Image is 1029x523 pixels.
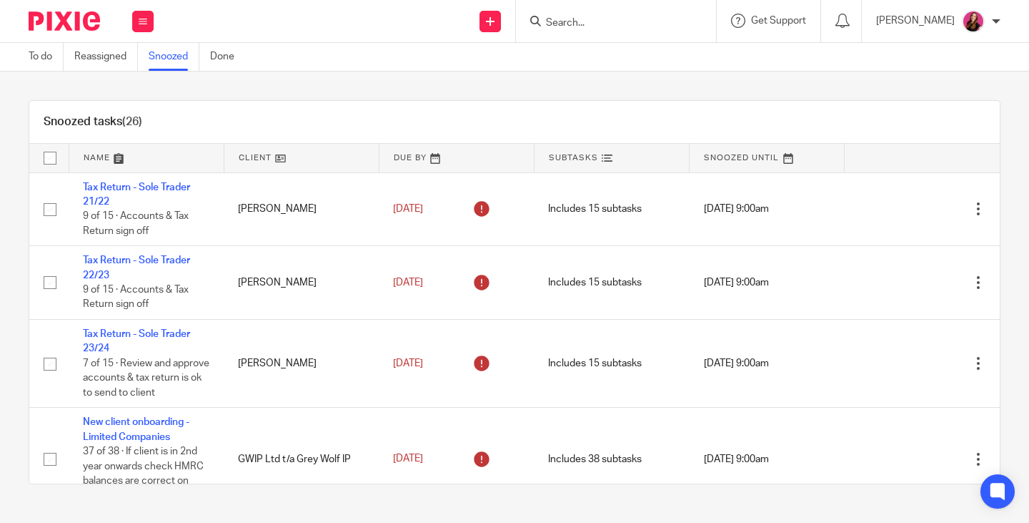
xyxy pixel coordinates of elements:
a: New client onboarding - Limited Companies [83,417,189,441]
span: (26) [122,116,142,127]
td: [PERSON_NAME] [224,246,379,320]
span: [DATE] [393,278,423,288]
span: Get Support [751,16,806,26]
span: 7 of 15 · Review and approve accounts & tax return is ok to send to client [83,358,209,398]
span: 9 of 15 · Accounts & Tax Return sign off [83,285,189,310]
a: To do [29,43,64,71]
span: [DATE] 9:00am [704,204,769,214]
span: [DATE] 9:00am [704,278,769,288]
span: 37 of 38 · If client is in 2nd year onwards check HMRC balances are correct on Xero [83,446,204,501]
span: [DATE] 9:00am [704,454,769,464]
span: Includes 38 subtasks [548,454,642,464]
a: Done [210,43,245,71]
span: [DATE] [393,358,423,368]
img: Pixie [29,11,100,31]
span: Includes 15 subtasks [548,358,642,368]
a: Tax Return - Sole Trader 22/23 [83,255,190,280]
span: [DATE] 9:00am [704,358,769,368]
span: [DATE] [393,204,423,214]
input: Search [545,17,673,30]
a: Tax Return - Sole Trader 21/22 [83,182,190,207]
img: 21.png [962,10,985,33]
span: [DATE] [393,454,423,464]
td: [PERSON_NAME] [224,172,379,246]
span: Subtasks [549,154,598,162]
span: Includes 15 subtasks [548,278,642,288]
a: Reassigned [74,43,138,71]
span: Includes 15 subtasks [548,204,642,214]
h1: Snoozed tasks [44,114,142,129]
a: Tax Return - Sole Trader 23/24 [83,329,190,353]
td: GWIP Ltd t/a Grey Wolf IP [224,408,379,511]
span: 9 of 15 · Accounts & Tax Return sign off [83,211,189,236]
td: [PERSON_NAME] [224,320,379,408]
p: [PERSON_NAME] [876,14,955,28]
a: Snoozed [149,43,199,71]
